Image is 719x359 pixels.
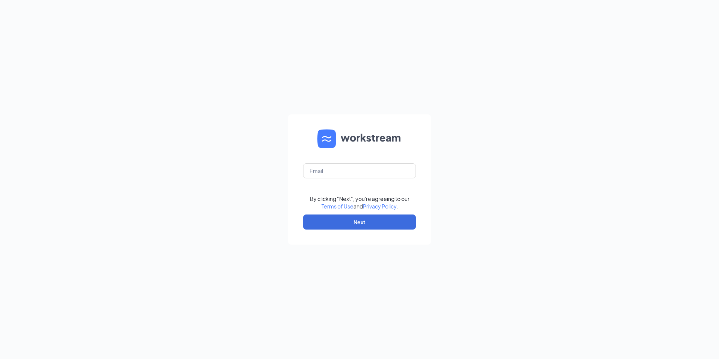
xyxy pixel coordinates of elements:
div: By clicking "Next", you're agreeing to our and . [310,195,410,210]
a: Terms of Use [322,203,353,210]
input: Email [303,163,416,178]
button: Next [303,214,416,230]
img: WS logo and Workstream text [317,129,402,148]
a: Privacy Policy [363,203,396,210]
